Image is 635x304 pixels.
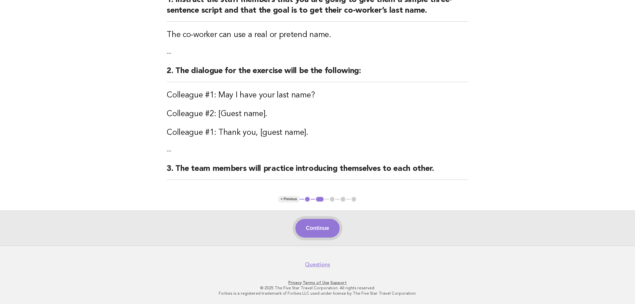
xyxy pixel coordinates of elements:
[315,196,325,203] button: 2
[288,280,302,285] a: Privacy
[167,146,468,156] p: --
[303,280,329,285] a: Terms of Use
[114,285,522,291] p: © 2025 The Five Star Travel Corporation. All rights reserved.
[167,30,468,40] h3: The co-worker can use a real or pretend name.
[167,164,468,180] h2: 3. The team members will practice introducing themselves to each other.
[304,196,311,203] button: 1
[278,196,300,203] button: < Previous
[114,291,522,296] p: Forbes is a registered trademark of Forbes LLC used under license by The Five Star Travel Corpora...
[295,219,340,238] button: Continue
[167,66,468,82] h2: 2. The dialogue for the exercise will be the following:
[167,127,468,138] h3: Colleague #1: Thank you, [guest name].
[330,280,347,285] a: Support
[167,109,468,119] h3: Colleague #2: [Guest name].
[167,90,468,101] h3: Colleague #1: May I have your last name?
[114,280,522,285] p: · ·
[305,261,330,268] a: Questions
[167,48,468,58] p: --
